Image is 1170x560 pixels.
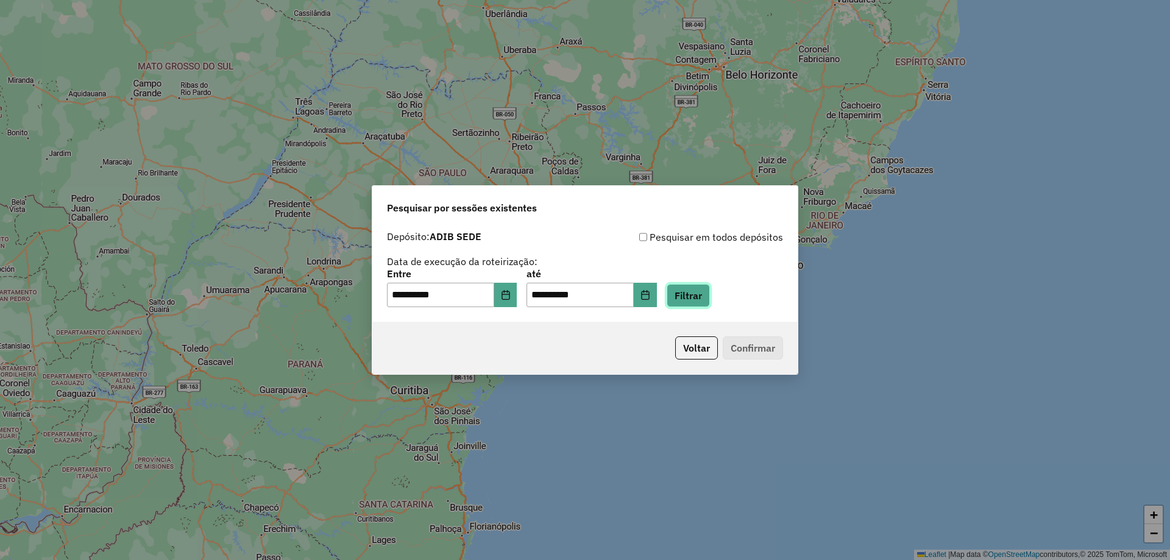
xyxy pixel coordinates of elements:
button: Voltar [675,336,718,360]
label: Entre [387,266,517,281]
div: Pesquisar em todos depósitos [585,230,783,244]
button: Choose Date [494,283,517,307]
button: Filtrar [667,284,710,307]
label: Depósito: [387,229,481,244]
label: Data de execução da roteirização: [387,254,537,269]
span: Pesquisar por sessões existentes [387,200,537,215]
strong: ADIB SEDE [430,230,481,243]
button: Choose Date [634,283,657,307]
label: até [526,266,656,281]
